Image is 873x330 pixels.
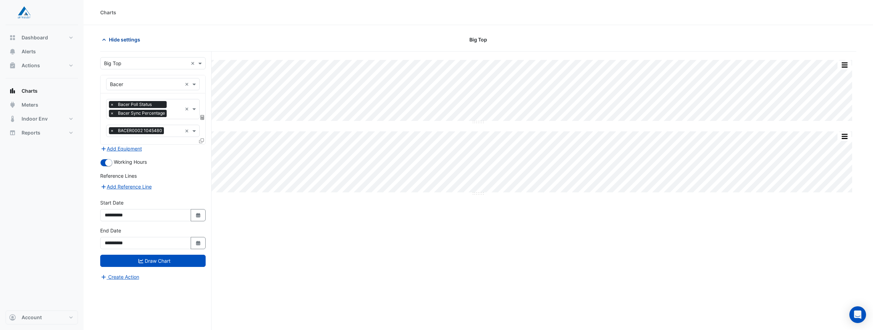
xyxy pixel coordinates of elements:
[114,159,147,165] span: Working Hours
[195,212,201,218] fa-icon: Select Date
[109,110,115,117] span: ×
[116,110,167,117] span: Bacer Sync Percentage
[9,87,16,94] app-icon: Charts
[9,48,16,55] app-icon: Alerts
[109,127,115,134] span: ×
[8,6,40,20] img: Company Logo
[100,255,206,267] button: Draw Chart
[100,9,116,16] div: Charts
[9,62,16,69] app-icon: Actions
[22,115,48,122] span: Indoor Env
[109,36,140,43] span: Hide settings
[185,105,191,113] span: Clear
[838,61,851,69] button: More Options
[22,314,42,321] span: Account
[9,115,16,122] app-icon: Indoor Env
[6,59,78,72] button: Actions
[100,273,140,281] button: Create Action
[6,126,78,140] button: Reports
[6,84,78,98] button: Charts
[9,101,16,108] app-icon: Meters
[100,227,121,234] label: End Date
[109,101,115,108] span: ×
[100,183,152,191] button: Add Reference Line
[22,129,40,136] span: Reports
[22,101,38,108] span: Meters
[185,80,191,88] span: Clear
[849,306,866,323] div: Open Intercom Messenger
[100,199,124,206] label: Start Date
[100,172,137,179] label: Reference Lines
[22,34,48,41] span: Dashboard
[6,112,78,126] button: Indoor Env
[469,36,487,43] span: Big Top
[191,60,197,67] span: Clear
[9,129,16,136] app-icon: Reports
[185,127,191,135] span: Clear
[9,34,16,41] app-icon: Dashboard
[22,62,40,69] span: Actions
[199,138,204,144] span: Clone Favourites and Tasks from this Equipment to other Equipment
[116,127,164,134] span: BACER0002 1045480
[22,48,36,55] span: Alerts
[100,145,142,153] button: Add Equipment
[6,98,78,112] button: Meters
[195,240,201,246] fa-icon: Select Date
[6,31,78,45] button: Dashboard
[22,87,38,94] span: Charts
[199,114,206,120] span: Choose Function
[6,310,78,324] button: Account
[100,33,145,46] button: Hide settings
[838,132,851,141] button: More Options
[6,45,78,59] button: Alerts
[116,101,153,108] span: Bacer Poll Status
